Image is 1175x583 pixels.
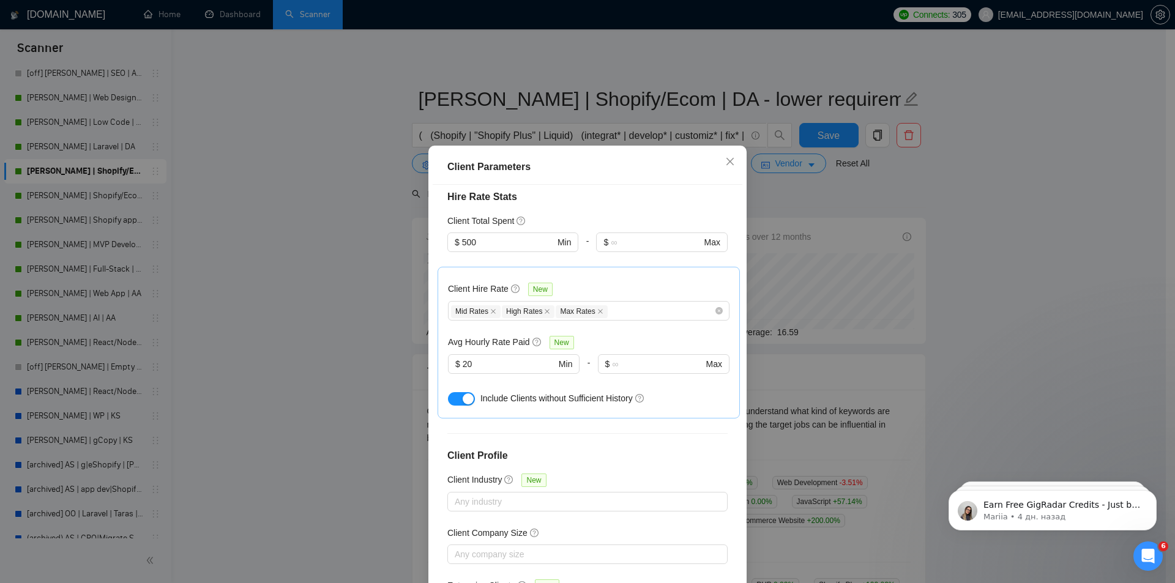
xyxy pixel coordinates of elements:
[725,157,735,166] span: close
[511,284,521,294] span: question-circle
[463,358,556,371] input: 0
[611,236,701,250] input: ∞
[490,309,496,315] span: close
[528,283,553,297] span: New
[447,527,528,540] h5: Client Company Size
[714,146,747,179] button: Close
[451,305,501,318] span: Mid Rates
[635,394,645,404] span: question-circle
[597,309,603,315] span: close
[448,283,509,296] h5: Client Hire Rate
[558,236,572,250] span: Min
[580,355,597,389] div: -
[521,474,546,488] span: New
[455,236,460,250] span: $
[559,358,573,371] span: Min
[480,394,633,404] span: Include Clients without Sufficient History
[517,217,526,226] span: question-circle
[532,338,542,347] span: question-circle
[930,464,1175,550] iframe: Intercom notifications сообщение
[502,305,554,318] span: High Rates
[455,358,460,371] span: $
[447,449,728,464] h4: Client Profile
[544,309,550,315] span: close
[447,160,728,174] div: Client Parameters
[556,305,607,318] span: Max Rates
[605,358,610,371] span: $
[447,473,502,487] h5: Client Industry
[448,336,530,349] h5: Avg Hourly Rate Paid
[462,236,555,250] input: 0
[530,529,540,538] span: question-circle
[447,215,514,228] h5: Client Total Spent
[447,190,728,205] h4: Hire Rate Stats
[550,336,574,350] span: New
[603,236,608,250] span: $
[715,308,723,315] span: close-circle
[706,358,722,371] span: Max
[612,358,703,371] input: ∞
[504,475,514,485] span: question-circle
[704,236,720,250] span: Max
[578,233,596,267] div: -
[1133,541,1163,571] iframe: Intercom live chat
[1158,541,1168,551] span: 6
